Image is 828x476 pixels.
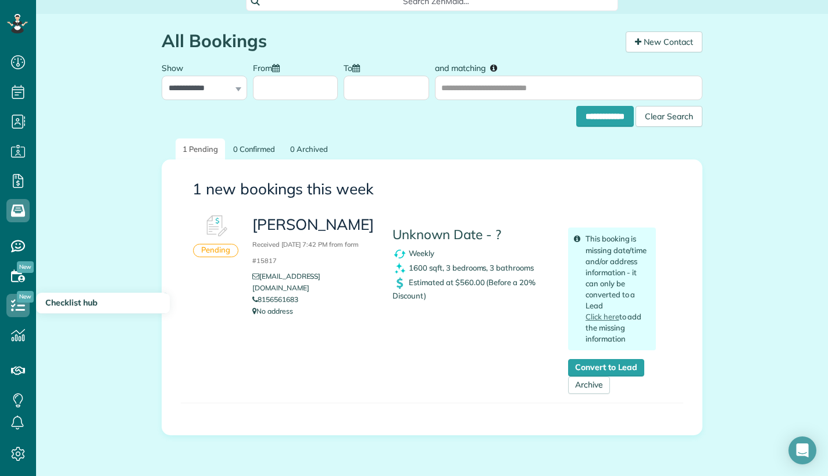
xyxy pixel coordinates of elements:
a: Click here [586,312,619,321]
a: 0 Archived [283,138,335,160]
img: recurrence_symbol_icon-7cc721a9f4fb8f7b0289d3d97f09a2e367b638918f1a67e51b1e7d8abe5fb8d8.png [392,247,407,261]
div: This booking is missing date/time and/or address information - it can only be converted to a Lead... [568,228,656,350]
a: 1 Pending [176,138,225,160]
a: 0 Confirmed [226,138,283,160]
a: [EMAIL_ADDRESS][DOMAIN_NAME] [252,272,320,292]
img: Booking #607786 [198,209,233,244]
span: Checklist hub [45,297,98,308]
a: Clear Search [636,108,702,118]
span: New [17,261,34,273]
div: Clear Search [636,106,702,127]
label: and matching [435,56,505,78]
h4: Unknown Date - ? [392,228,551,242]
span: Estimated at $560.00 (Before a 20% Discount) [392,278,536,300]
a: Convert to Lead [568,359,644,376]
label: From [253,56,285,78]
span: New [17,291,34,303]
label: To [344,56,366,78]
div: Open Intercom Messenger [788,436,816,464]
img: dollar_symbol_icon-bd8a6898b2649ec353a9eba708ae97d8d7348bddd7d2aed9b7e4bf5abd9f4af5.png [392,276,407,290]
small: Received [DATE] 7:42 PM from form #15817 [252,240,359,265]
span: 1600 sqft, 3 bedrooms, 3 bathrooms [409,263,534,272]
div: Pending [193,244,238,257]
a: 8156561683 [252,295,298,304]
img: clean_symbol_icon-dd072f8366c07ea3eb8378bb991ecd12595f4b76d916a6f83395f9468ae6ecae.png [392,261,407,276]
h3: 1 new bookings this week [192,181,672,198]
a: Archive [568,376,610,394]
p: No address [252,306,375,317]
h1: All Bookings [162,31,617,51]
span: Weekly [409,248,434,258]
h3: [PERSON_NAME] [252,216,375,267]
a: New Contact [626,31,702,52]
